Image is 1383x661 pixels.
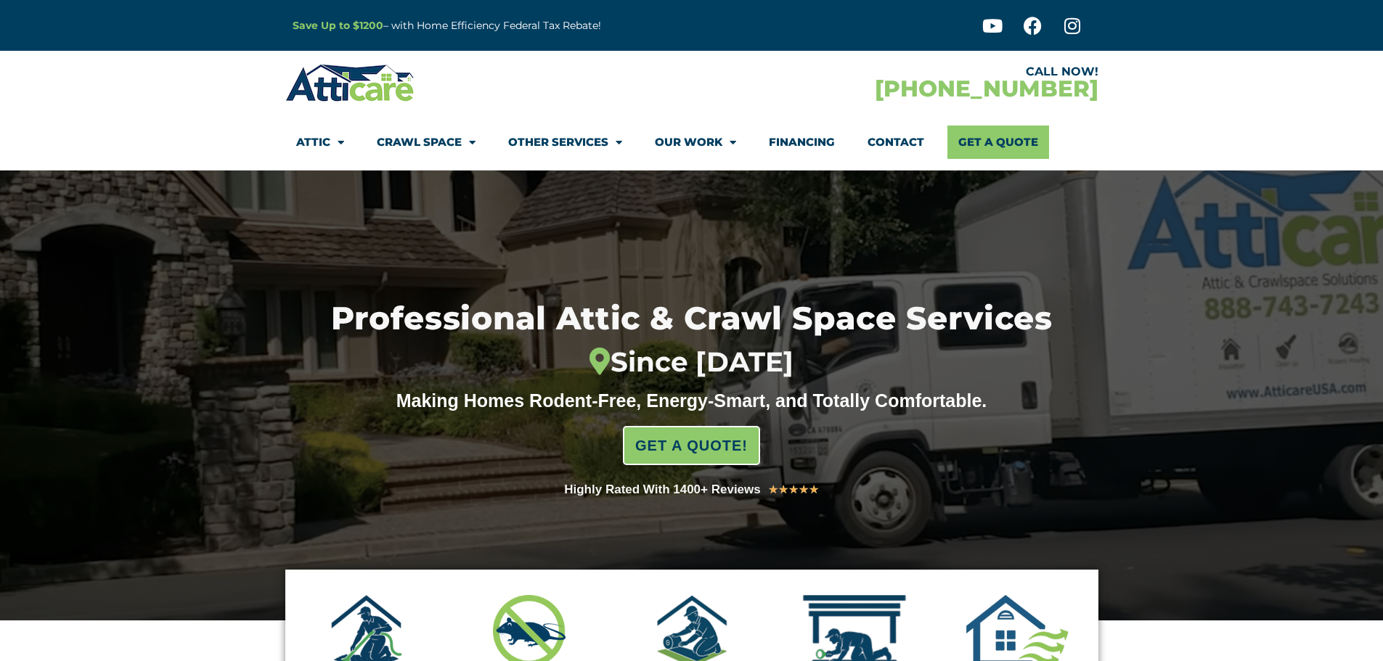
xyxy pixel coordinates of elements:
h1: Professional Attic & Crawl Space Services [257,302,1127,378]
a: Crawl Space [377,126,476,159]
div: Since [DATE] [257,346,1127,379]
i: ★ [799,480,809,499]
a: Financing [769,126,835,159]
a: Other Services [508,126,622,159]
a: Our Work [655,126,736,159]
a: GET A QUOTE! [623,426,760,465]
div: 5/5 [768,480,819,499]
div: Making Homes Rodent-Free, Energy-Smart, and Totally Comfortable. [369,390,1015,411]
a: Save Up to $1200 [293,19,383,32]
i: ★ [778,480,788,499]
span: GET A QUOTE! [635,431,748,460]
i: ★ [788,480,799,499]
i: ★ [809,480,819,499]
a: Get A Quote [947,126,1049,159]
p: – with Home Efficiency Federal Tax Rebate! [293,17,763,34]
div: Highly Rated With 1400+ Reviews [564,480,761,500]
i: ★ [768,480,778,499]
a: Attic [296,126,344,159]
nav: Menu [296,126,1088,159]
div: CALL NOW! [692,66,1098,78]
a: Contact [868,126,924,159]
